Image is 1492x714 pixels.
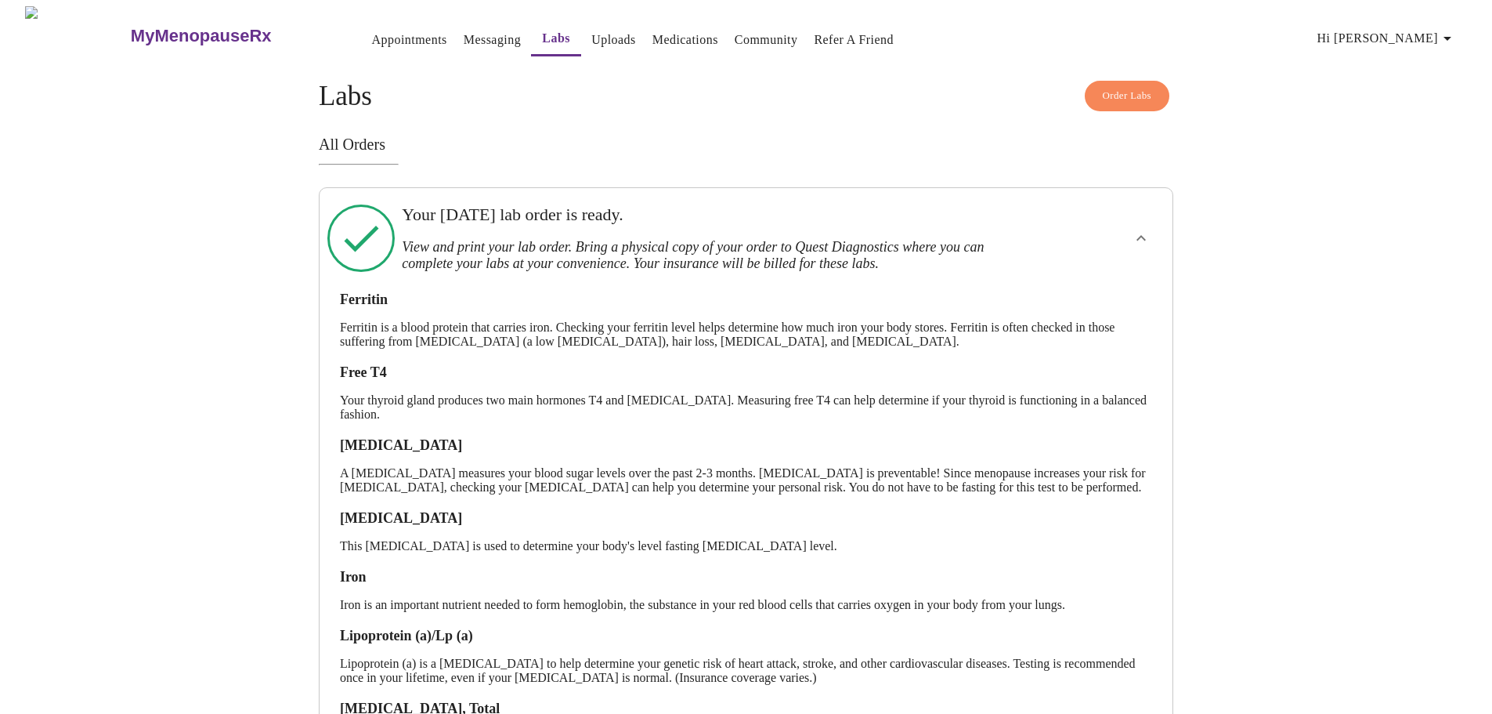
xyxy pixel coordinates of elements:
[652,29,718,51] a: Medications
[735,29,798,51] a: Community
[1317,27,1457,49] span: Hi [PERSON_NAME]
[340,510,1152,527] h3: [MEDICAL_DATA]
[340,321,1152,349] p: Ferritin is a blood protein that carries iron. Checking your ferritin level helps determine how m...
[1085,81,1170,111] button: Order Labs
[340,569,1152,585] h3: Iron
[340,598,1152,612] p: Iron is an important nutrient needed to form hemoglobin, the substance in your red blood cells th...
[1122,219,1160,257] button: show more
[1103,87,1152,105] span: Order Labs
[372,29,447,51] a: Appointments
[728,24,804,56] button: Community
[340,437,1152,454] h3: [MEDICAL_DATA]
[646,24,724,56] button: Medications
[340,628,1152,644] h3: Lipoprotein (a)/Lp (a)
[340,657,1152,685] p: Lipoprotein (a) is a [MEDICAL_DATA] to help determine your genetic risk of heart attack, stroke, ...
[585,24,642,56] button: Uploads
[340,364,1152,381] h3: Free T4
[1311,23,1463,54] button: Hi [PERSON_NAME]
[814,29,894,51] a: Refer a Friend
[591,29,636,51] a: Uploads
[402,205,1007,225] h3: Your [DATE] lab order is ready.
[131,26,272,46] h3: MyMenopauseRx
[531,23,581,56] button: Labs
[340,292,1152,308] h3: Ferritin
[542,27,570,49] a: Labs
[319,136,1173,154] h3: All Orders
[25,6,128,65] img: MyMenopauseRx Logo
[319,81,1173,112] h4: Labs
[807,24,900,56] button: Refer a Friend
[464,29,521,51] a: Messaging
[366,24,453,56] button: Appointments
[457,24,527,56] button: Messaging
[402,239,1007,272] h3: View and print your lab order. Bring a physical copy of your order to Quest Diagnostics where you...
[340,393,1152,422] p: Your thyroid gland produces two main hormones T4 and [MEDICAL_DATA]. Measuring free T4 can help d...
[128,9,334,63] a: MyMenopauseRx
[340,466,1152,495] p: A [MEDICAL_DATA] measures your blood sugar levels over the past 2-3 months. [MEDICAL_DATA] is pre...
[340,539,1152,553] p: This [MEDICAL_DATA] is used to determine your body's level fasting [MEDICAL_DATA] level.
